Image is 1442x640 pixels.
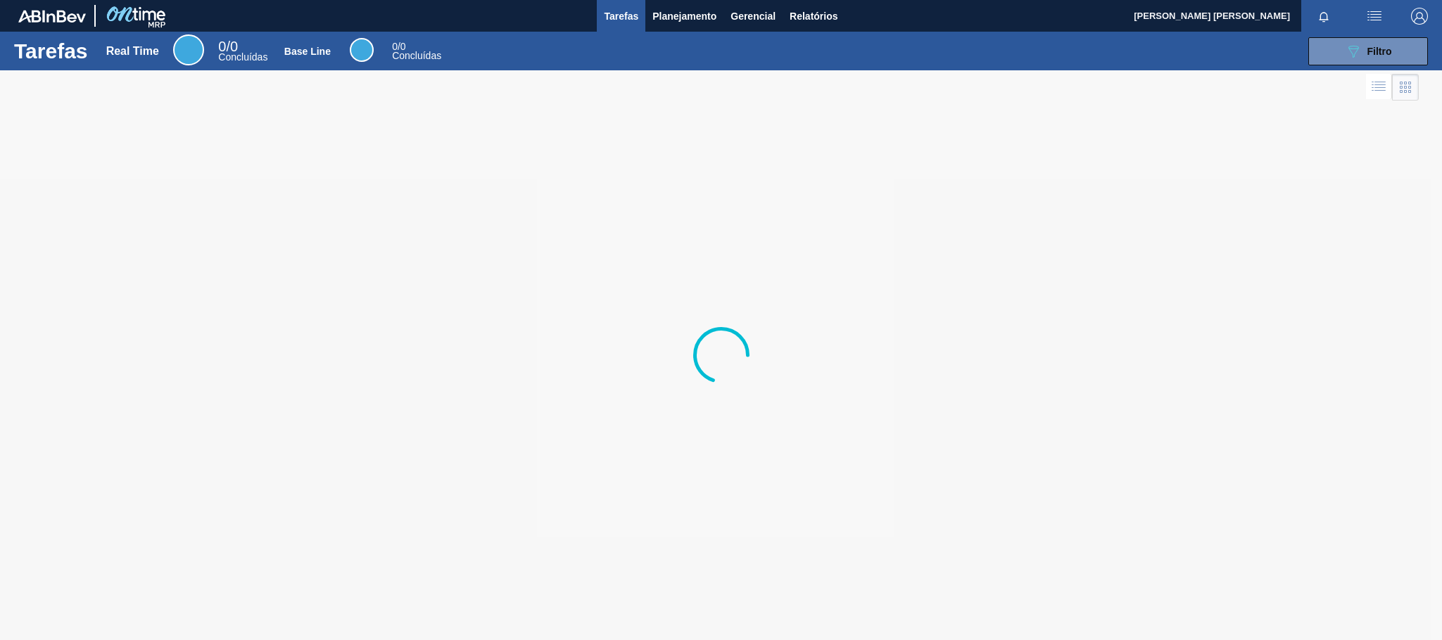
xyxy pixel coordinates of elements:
span: Gerencial [731,8,776,25]
img: Logout [1411,8,1428,25]
span: 0 [392,41,398,52]
img: TNhmsLtSVTkK8tSr43FrP2fwEKptu5GPRR3wAAAABJRU5ErkJggg== [18,10,86,23]
span: Tarefas [604,8,638,25]
div: Real Time [106,45,159,58]
div: Real Time [173,34,204,65]
div: Base Line [392,42,441,60]
h1: Tarefas [14,43,88,59]
img: userActions [1366,8,1383,25]
span: Filtro [1367,46,1392,57]
div: Base Line [284,46,331,57]
div: Base Line [350,38,374,62]
span: 0 [218,39,226,54]
span: / 0 [218,39,238,54]
span: Concluídas [392,50,441,61]
button: Notificações [1301,6,1346,26]
span: Concluídas [218,51,267,63]
div: Real Time [218,41,267,62]
span: Relatórios [790,8,837,25]
span: Planejamento [652,8,716,25]
span: / 0 [392,41,405,52]
button: Filtro [1308,37,1428,65]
